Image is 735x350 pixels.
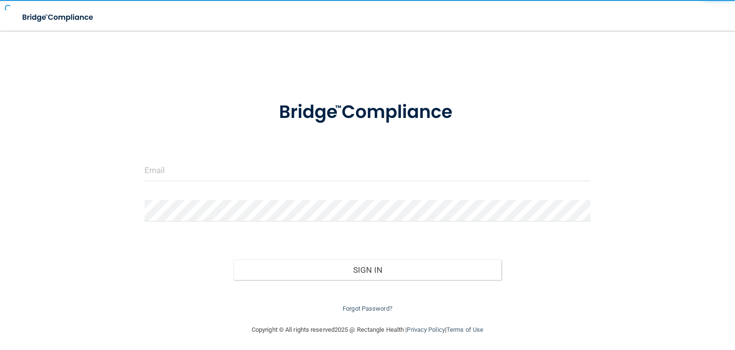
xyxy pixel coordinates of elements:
[234,259,501,280] button: Sign In
[14,8,102,27] img: bridge_compliance_login_screen.278c3ca4.svg
[145,160,590,181] input: Email
[407,326,445,333] a: Privacy Policy
[260,88,476,137] img: bridge_compliance_login_screen.278c3ca4.svg
[343,305,392,312] a: Forgot Password?
[446,326,483,333] a: Terms of Use
[193,315,542,345] div: Copyright © All rights reserved 2025 @ Rectangle Health | |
